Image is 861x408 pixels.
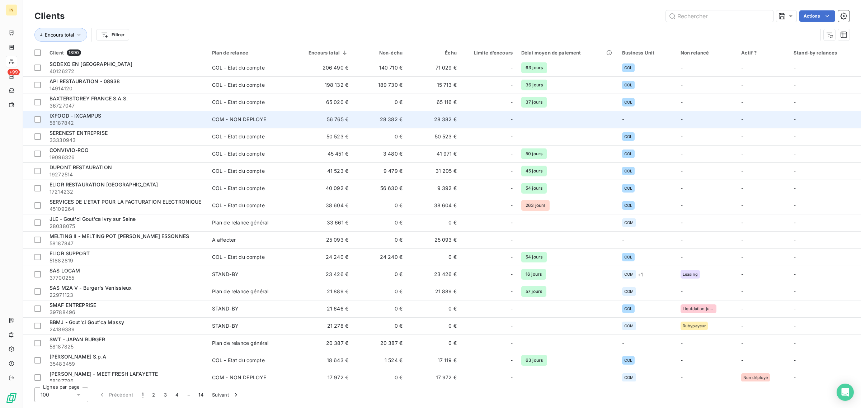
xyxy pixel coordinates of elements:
td: 0 € [353,317,407,335]
span: COL [624,83,632,87]
td: 9 392 € [407,180,461,197]
span: 63 jours [521,355,547,366]
span: COL [624,66,632,70]
span: 54 jours [521,252,547,262]
div: Échu [411,50,457,56]
span: - [681,374,683,380]
span: 37 jours [521,97,547,108]
span: COL [624,307,632,311]
div: IN [6,4,17,16]
span: COL [624,255,632,259]
td: 24 240 € [353,248,407,266]
td: 0 € [353,283,407,300]
td: 189 730 € [353,76,407,94]
span: - [794,151,796,157]
span: 58187786 [50,378,203,385]
td: 0 € [353,266,407,283]
div: COL - Etat du compte [212,167,265,175]
span: Leasing [683,272,698,276]
div: Business Unit [622,50,672,56]
td: 0 € [353,369,407,386]
span: - [622,237,624,243]
span: BBMJ - Gout'ci Gout'ca Massy [50,319,124,325]
td: 17 119 € [407,352,461,369]
span: - [741,82,743,88]
span: 58187842 [50,119,203,127]
span: - [622,340,624,346]
td: 21 278 € [296,317,353,335]
span: 16 jours [521,269,546,280]
span: - [681,288,683,294]
div: COM - NON DEPLOYE [212,116,267,123]
td: 198 132 € [296,76,353,94]
span: SERENEST ENTREPRISE [50,130,108,136]
span: IXFOOD - IXCAMPUS [50,113,102,119]
span: - [794,305,796,312]
td: 31 205 € [407,162,461,180]
button: Encours total [34,28,87,42]
div: Open Intercom Messenger [837,384,854,401]
span: + 1 [637,271,643,278]
button: Suivant [208,387,244,402]
td: 24 240 € [296,248,353,266]
span: - [681,65,683,71]
div: Limite d’encours [465,50,513,56]
span: - [794,99,796,105]
span: - [681,202,683,208]
td: 25 093 € [296,231,353,248]
span: - [794,374,796,380]
button: 3 [160,387,171,402]
span: - [511,133,513,140]
td: 50 523 € [296,128,353,145]
span: - [681,340,683,346]
div: STAND-BY [212,322,239,329]
td: 140 710 € [353,59,407,76]
td: 0 € [407,248,461,266]
span: Rubypayeur [683,324,706,328]
span: DUPONT RESTAURATION [50,164,112,170]
td: 21 889 € [296,283,353,300]
span: SAS M2A V - Burger's Venissieux [50,285,132,291]
span: - [681,357,683,363]
span: 63 jours [521,62,547,73]
span: - [511,288,513,295]
span: - [511,305,513,312]
span: 35483459 [50,360,203,367]
td: 56 765 € [296,111,353,128]
span: - [794,288,796,294]
span: - [511,81,513,89]
span: - [741,202,743,208]
td: 1 524 € [353,352,407,369]
span: - [794,254,796,260]
span: COL [624,169,632,173]
td: 0 € [353,300,407,317]
span: Client [50,50,64,56]
td: 45 451 € [296,145,353,162]
span: COM [624,220,634,225]
span: - [511,340,513,347]
span: COL [624,134,632,139]
span: 36 jours [521,80,547,90]
span: - [741,116,743,122]
h3: Clients [34,10,65,23]
td: 0 € [407,300,461,317]
span: - [794,185,796,191]
span: - [511,167,513,175]
div: Stand-by relances [794,50,857,56]
span: - [511,322,513,329]
td: 41 523 € [296,162,353,180]
span: - [511,271,513,278]
span: 58187847 [50,240,203,247]
span: COL [624,358,632,362]
span: - [511,116,513,123]
div: COL - Etat du compte [212,133,265,140]
span: 33330943 [50,137,203,144]
div: STAND-BY [212,271,239,278]
div: Actif ? [741,50,785,56]
span: - [794,168,796,174]
div: COL - Etat du compte [212,357,265,364]
td: 23 426 € [407,266,461,283]
span: - [511,64,513,71]
span: 45109264 [50,205,203,213]
span: - [681,237,683,243]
